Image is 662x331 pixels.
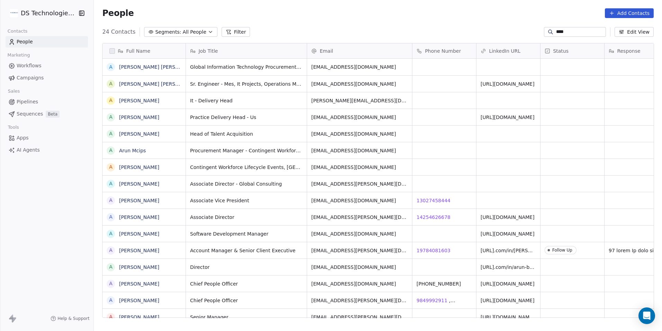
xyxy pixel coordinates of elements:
[311,197,408,204] span: [EMAIL_ADDRESS][DOMAIN_NAME]
[57,316,89,321] span: Help & Support
[17,98,38,105] span: Pipelines
[17,146,40,154] span: AI Agents
[481,314,575,320] a: [URL][DOMAIN_NAME][PERSON_NAME]
[190,214,303,221] span: Associate Director
[190,280,303,287] span: Chief People Officer
[5,50,33,60] span: Marketing
[553,48,569,54] span: Status
[119,231,159,237] a: [PERSON_NAME]
[311,130,408,137] span: [EMAIL_ADDRESS][DOMAIN_NAME]
[186,43,307,58] div: Job Title
[311,147,408,154] span: [EMAIL_ADDRESS][DOMAIN_NAME]
[17,110,43,118] span: Sequences
[638,307,655,324] div: Open Intercom Messenger
[119,198,159,203] a: [PERSON_NAME]
[311,314,408,321] span: [EMAIL_ADDRESS][PERSON_NAME][DOMAIN_NAME]
[311,180,408,187] span: [EMAIL_ADDRESS][PERSON_NAME][DOMAIN_NAME]
[10,9,18,17] img: DS%20Updated%20Logo.jpg
[198,48,218,54] span: Job Title
[190,164,303,171] span: Contingent Workforce Lifecycle Events, [GEOGRAPHIC_DATA]
[311,214,408,221] span: [EMAIL_ADDRESS][PERSON_NAME][DOMAIN_NAME]
[119,181,159,187] a: [PERSON_NAME]
[190,314,303,321] span: Senior Manager
[320,48,333,54] span: Email
[155,28,181,36] span: Segments:
[119,114,159,120] a: [PERSON_NAME]
[311,164,408,171] span: [EMAIL_ADDRESS][DOMAIN_NAME]
[119,164,159,170] a: [PERSON_NAME]
[6,108,88,120] a: SequencesBeta
[6,132,88,144] a: Apps
[311,264,408,271] span: [EMAIL_ADDRESS][DOMAIN_NAME]
[311,63,408,70] span: [EMAIL_ADDRESS][DOMAIN_NAME]
[6,72,88,84] a: Campaigns
[540,43,604,58] div: Status
[481,298,535,303] a: [URL][DOMAIN_NAME]
[311,280,408,287] span: [EMAIL_ADDRESS][DOMAIN_NAME]
[109,297,113,304] div: A
[190,264,303,271] span: Director
[119,131,159,137] a: [PERSON_NAME]
[190,80,303,87] span: Sr. Engineer - Mes, It Projects, Operations Mgmt, Info Security, It Budgeting And It Procurement
[119,81,201,87] a: [PERSON_NAME] [PERSON_NAME]
[126,48,150,54] span: Full Name
[417,247,450,254] span: 19784081603
[481,114,535,120] a: [URL][DOMAIN_NAME]
[417,197,450,204] span: 13027458444
[476,43,540,58] div: LinkedIn URL
[109,80,113,87] div: A
[109,147,113,154] div: A
[109,113,113,121] div: A
[412,43,476,58] div: Phone Number
[102,43,186,58] div: Full Name
[6,96,88,108] a: Pipelines
[190,247,303,254] span: Account Manager & Senior Client Executive
[109,97,113,104] div: A
[481,214,535,220] a: [URL][DOMAIN_NAME]
[182,28,206,36] span: All People
[51,316,89,321] a: Help & Support
[17,62,42,69] span: Workflows
[109,313,113,321] div: A
[5,122,22,133] span: Tools
[102,59,186,318] div: grid
[119,214,159,220] a: [PERSON_NAME]
[119,248,159,253] a: [PERSON_NAME]
[222,27,250,37] button: Filter
[119,298,159,303] a: [PERSON_NAME]
[102,28,135,36] span: 24 Contacts
[6,60,88,71] a: Workflows
[311,297,408,304] span: [EMAIL_ADDRESS][PERSON_NAME][DOMAIN_NAME]
[6,144,88,156] a: AI Agents
[109,280,113,287] div: A
[307,43,412,58] div: Email
[417,297,447,304] span: 9849992911
[119,148,146,153] a: Arun Mcips
[190,130,303,137] span: Head of Talent Acquisition
[190,147,303,154] span: Procurement Manager - Contingent Workforce - Emea & [PERSON_NAME]
[481,231,535,237] a: [URL][DOMAIN_NAME]
[311,80,408,87] span: [EMAIL_ADDRESS][DOMAIN_NAME]
[109,263,113,271] div: A
[552,248,572,253] div: Follow Up
[311,97,408,104] span: [PERSON_NAME][EMAIL_ADDRESS][DOMAIN_NAME]
[119,64,201,70] a: [PERSON_NAME] [PERSON_NAME]
[417,214,450,221] span: 14254626678
[119,264,159,270] a: [PERSON_NAME]
[21,9,77,18] span: DS Technologies Inc
[190,180,303,187] span: Associate Director - Global Consulting
[102,8,134,18] span: People
[190,297,303,304] span: Chief People Officer
[5,26,30,36] span: Contacts
[417,297,472,304] span: ,
[109,63,113,71] div: A
[311,114,408,121] span: [EMAIL_ADDRESS][DOMAIN_NAME]
[109,130,113,137] div: A
[119,314,159,320] a: [PERSON_NAME]
[6,36,88,48] a: People
[5,86,23,96] span: Sales
[17,134,29,142] span: Apps
[481,81,535,87] a: [URL][DOMAIN_NAME]
[605,8,654,18] button: Add Contacts
[109,163,113,171] div: A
